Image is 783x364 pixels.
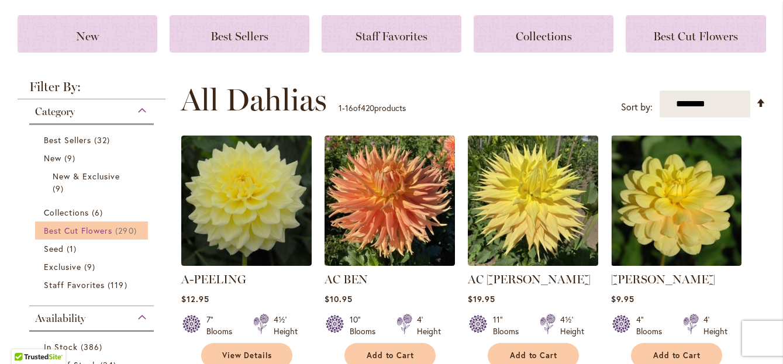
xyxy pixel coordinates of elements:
span: Best Cut Flowers [653,29,738,43]
span: 386 [81,341,105,353]
span: Category [35,105,75,118]
a: AC Jeri [468,257,598,268]
span: Collections [44,207,89,218]
a: Best Sellers [44,134,143,146]
span: 9 [64,152,78,164]
div: 4' Height [703,314,727,337]
span: In Stock [44,341,78,352]
div: 7" Blooms [206,314,239,337]
strong: Filter By: [18,81,166,99]
span: Add to Cart [510,351,558,360]
span: 32 [94,134,113,146]
span: $12.95 [181,293,209,304]
span: Add to Cart [367,351,415,360]
a: Best Cut Flowers [626,15,765,53]
a: AHOY MATEY [611,257,741,268]
div: 4' Height [417,314,441,337]
span: New [44,152,61,164]
span: Staff Favorites [44,279,105,290]
a: New [44,152,143,164]
span: View Details [222,351,273,360]
span: 16 [345,102,353,113]
p: - of products [339,99,406,117]
span: $10.95 [325,293,353,304]
span: 290 [115,224,139,237]
a: AC BEN [325,257,455,268]
span: Availability [35,312,85,325]
a: A-PEELING [181,272,246,286]
a: AC [PERSON_NAME] [468,272,591,286]
a: A-Peeling [181,257,312,268]
span: Add to Cart [653,351,701,360]
div: 4½' Height [560,314,584,337]
a: Staff Favorites [44,279,143,291]
a: Seed [44,242,143,255]
label: Sort by: [621,96,653,118]
a: Best Sellers [170,15,309,53]
span: 9 [84,261,98,273]
span: New & Exclusive [53,171,120,182]
span: 1 [67,242,80,255]
img: A-Peeling [181,136,312,266]
span: 420 [361,102,374,113]
a: [PERSON_NAME] [611,272,715,286]
div: 4" Blooms [636,314,669,337]
img: AC Jeri [468,136,598,266]
a: Collections [44,206,143,219]
img: AHOY MATEY [611,136,741,266]
span: Exclusive [44,261,81,272]
a: New [18,15,157,53]
span: All Dahlias [181,82,327,117]
span: Best Cut Flowers [44,225,113,236]
a: In Stock 386 [44,341,143,353]
span: Seed [44,243,64,254]
span: Best Sellers [44,134,92,145]
span: 9 [53,182,67,195]
a: New &amp; Exclusive [53,170,134,195]
div: 4½' Height [274,314,298,337]
a: Collections [474,15,613,53]
a: Best Cut Flowers [44,224,143,237]
div: 11" Blooms [493,314,526,337]
a: Staff Favorites [322,15,461,53]
span: Collections [516,29,572,43]
img: AC BEN [325,136,455,266]
span: Staff Favorites [356,29,427,43]
span: New [76,29,99,43]
span: $9.95 [611,293,634,304]
span: 1 [339,102,342,113]
span: Best Sellers [211,29,268,43]
a: AC BEN [325,272,368,286]
div: 10" Blooms [350,314,382,337]
span: $19.95 [468,293,495,304]
a: Exclusive [44,261,143,273]
span: 6 [92,206,106,219]
span: 119 [108,279,130,291]
iframe: Launch Accessibility Center [9,323,42,355]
